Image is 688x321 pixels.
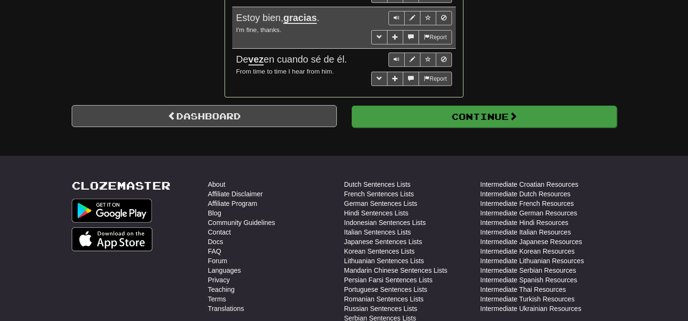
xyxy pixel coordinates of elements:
[371,72,387,86] button: Toggle grammar
[248,54,264,65] u: vez
[387,72,403,86] button: Add sentence to collection
[344,218,426,227] a: Indonesian Sentences Lists
[208,266,241,275] a: Languages
[371,30,452,44] div: More sentence controls
[480,189,570,199] a: Intermediate Dutch Resources
[480,275,577,285] a: Intermediate Spanish Resources
[208,199,257,208] a: Affiliate Program
[208,180,226,189] a: About
[208,256,227,266] a: Forum
[344,208,408,218] a: Hindi Sentences Lists
[344,266,447,275] a: Mandarin Chinese Sentences Lists
[480,237,582,246] a: Intermediate Japanese Resources
[208,227,231,237] a: Contact
[480,294,575,304] a: Intermediate Turkish Resources
[208,275,230,285] a: Privacy
[436,53,452,67] button: Toggle ignore
[480,246,575,256] a: Intermediate Korean Resources
[208,246,221,256] a: FAQ
[236,68,334,75] small: From time to time I hear from him.
[208,218,275,227] a: Community Guidelines
[344,246,415,256] a: Korean Sentences Lists
[72,180,171,192] a: Clozemaster
[344,256,424,266] a: Lithuanian Sentences Lists
[480,256,584,266] a: Intermediate Lithuanian Resources
[388,11,405,25] button: Play sentence audio
[208,237,223,246] a: Docs
[419,30,452,44] button: Report
[208,304,244,313] a: Translations
[352,106,617,128] button: Continue
[236,54,347,65] span: De en cuando sé de él.
[344,275,432,285] a: Persian Farsi Sentences Lists
[208,208,221,218] a: Blog
[344,189,414,199] a: French Sentences Lists
[419,72,452,86] button: Report
[344,199,417,208] a: German Sentences Lists
[344,285,427,294] a: Portuguese Sentences Lists
[388,53,452,67] div: Sentence controls
[208,189,263,199] a: Affiliate Disclaimer
[480,218,568,227] a: Intermediate Hindi Resources
[388,11,452,25] div: Sentence controls
[344,294,424,304] a: Romanian Sentences Lists
[236,12,320,24] span: Estoy bien, .
[480,304,581,313] a: Intermediate Ukrainian Resources
[480,180,578,189] a: Intermediate Croatian Resources
[344,237,422,246] a: Japanese Sentences Lists
[404,11,420,25] button: Edit sentence
[344,304,417,313] a: Russian Sentences Lists
[480,266,576,275] a: Intermediate Serbian Resources
[208,294,226,304] a: Terms
[404,53,420,67] button: Edit sentence
[420,53,436,67] button: Toggle favorite
[387,30,403,44] button: Add sentence to collection
[388,53,405,67] button: Play sentence audio
[480,199,574,208] a: Intermediate French Resources
[371,72,452,86] div: More sentence controls
[371,30,387,44] button: Toggle grammar
[344,227,411,237] a: Italian Sentences Lists
[420,11,436,25] button: Toggle favorite
[283,12,317,24] u: gracias
[480,208,577,218] a: Intermediate German Resources
[480,285,566,294] a: Intermediate Thai Resources
[480,227,571,237] a: Intermediate Italian Resources
[72,199,152,223] img: Get it on Google Play
[436,11,452,25] button: Toggle ignore
[72,227,152,251] img: Get it on App Store
[344,180,410,189] a: Dutch Sentences Lists
[208,285,235,294] a: Teaching
[72,105,337,127] a: Dashboard
[236,26,281,33] small: I'm fine, thanks.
